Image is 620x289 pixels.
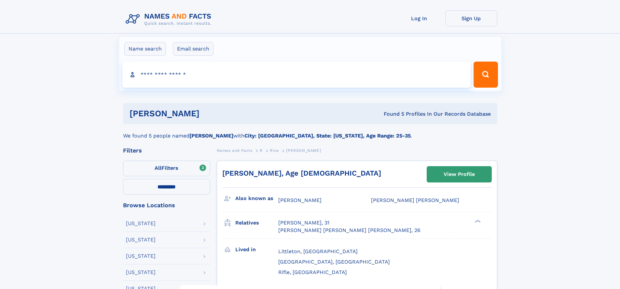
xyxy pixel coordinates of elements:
[122,62,471,88] input: search input
[244,133,411,139] b: City: [GEOGRAPHIC_DATA], State: [US_STATE], Age Range: 25-35
[278,219,329,226] a: [PERSON_NAME], 31
[123,10,217,28] img: Logo Names and Facts
[217,146,253,154] a: Names and Facts
[444,167,475,182] div: View Profile
[278,269,347,275] span: Rifle, [GEOGRAPHIC_DATA]
[189,133,233,139] b: [PERSON_NAME]
[126,253,156,259] div: [US_STATE]
[292,110,491,118] div: Found 5 Profiles In Our Records Database
[278,248,358,254] span: Littleton, [GEOGRAPHIC_DATA]
[123,161,210,176] label: Filters
[173,42,214,56] label: Email search
[473,219,481,224] div: ❯
[124,42,166,56] label: Name search
[260,148,263,153] span: R
[445,10,497,26] a: Sign Up
[270,146,279,154] a: Rice
[123,124,497,140] div: We found 5 people named with .
[474,62,498,88] button: Search Button
[123,202,210,208] div: Browse Locations
[155,165,161,171] span: All
[126,270,156,275] div: [US_STATE]
[235,193,278,204] h3: Also known as
[371,197,459,203] span: [PERSON_NAME] [PERSON_NAME]
[126,237,156,242] div: [US_STATE]
[427,166,491,182] a: View Profile
[235,217,278,228] h3: Relatives
[278,197,322,203] span: [PERSON_NAME]
[222,169,381,177] a: [PERSON_NAME], Age [DEMOGRAPHIC_DATA]
[130,109,292,118] h1: [PERSON_NAME]
[270,148,279,153] span: Rice
[393,10,445,26] a: Log In
[126,221,156,226] div: [US_STATE]
[286,148,321,153] span: [PERSON_NAME]
[278,227,420,234] a: [PERSON_NAME] [PERSON_NAME] [PERSON_NAME], 26
[235,244,278,255] h3: Lived in
[260,146,263,154] a: R
[123,148,210,153] div: Filters
[278,259,390,265] span: [GEOGRAPHIC_DATA], [GEOGRAPHIC_DATA]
